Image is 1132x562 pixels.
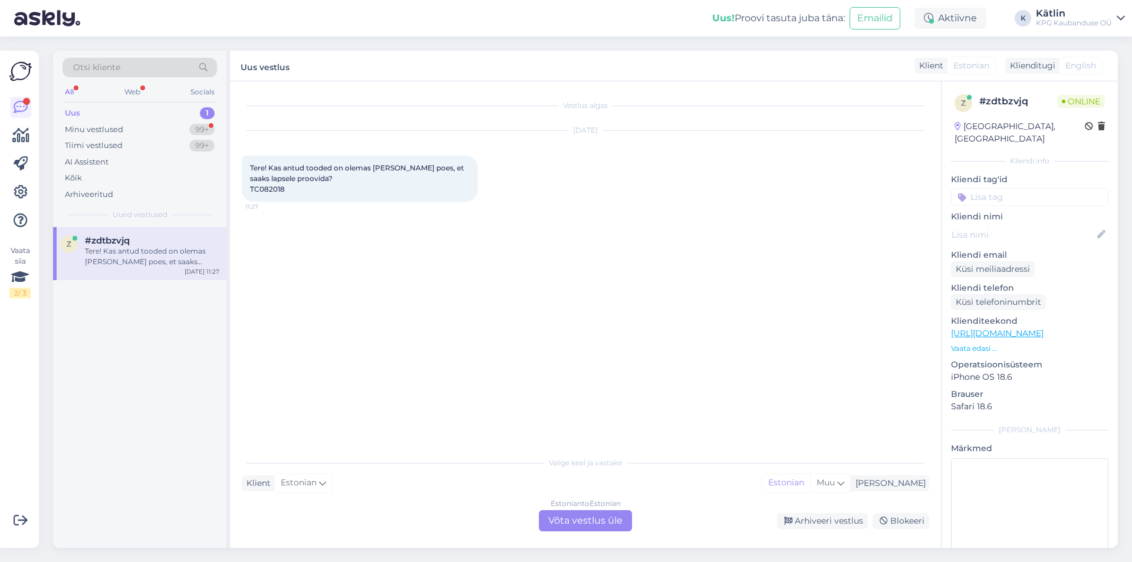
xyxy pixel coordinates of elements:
[955,120,1085,145] div: [GEOGRAPHIC_DATA], [GEOGRAPHIC_DATA]
[200,107,215,119] div: 1
[951,261,1035,277] div: Küsi meiliaadressi
[951,173,1108,186] p: Kliendi tag'id
[850,7,900,29] button: Emailid
[1036,9,1125,28] a: KätlinKPG Kaubanduse OÜ
[951,156,1108,166] div: Kliendi info
[951,328,1044,338] a: [URL][DOMAIN_NAME]
[762,474,810,492] div: Estonian
[952,228,1095,241] input: Lisa nimi
[245,202,289,211] span: 11:27
[1005,60,1055,72] div: Klienditugi
[1036,9,1112,18] div: Kätlin
[242,458,929,468] div: Valige keel ja vastake
[951,249,1108,261] p: Kliendi email
[85,246,219,267] div: Tere! Kas antud tooded on olemas [PERSON_NAME] poes, et saaks lapsele proovida? TC082018
[951,425,1108,435] div: [PERSON_NAME]
[951,343,1108,354] p: Vaata edasi ...
[551,498,621,509] div: Estonian to Estonian
[979,94,1057,109] div: # zdtbzvjq
[873,513,929,529] div: Blokeeri
[712,12,735,24] b: Uus!
[67,239,71,248] span: z
[777,513,868,529] div: Arhiveeri vestlus
[250,163,466,193] span: Tere! Kas antud tooded on olemas [PERSON_NAME] poes, et saaks lapsele proovida? TC082018
[242,100,929,111] div: Vestlus algas
[951,371,1108,383] p: iPhone OS 18.6
[185,267,219,276] div: [DATE] 11:27
[951,294,1046,310] div: Küsi telefoninumbrit
[62,84,76,100] div: All
[65,107,80,119] div: Uus
[188,84,217,100] div: Socials
[951,188,1108,206] input: Lisa tag
[122,84,143,100] div: Web
[1036,18,1112,28] div: KPG Kaubanduse OÜ
[241,58,289,74] label: Uus vestlus
[65,124,123,136] div: Minu vestlused
[85,235,130,246] span: #zdtbzvjq
[851,477,926,489] div: [PERSON_NAME]
[189,124,215,136] div: 99+
[951,282,1108,294] p: Kliendi telefon
[951,315,1108,327] p: Klienditeekond
[9,288,31,298] div: 2 / 3
[951,400,1108,413] p: Safari 18.6
[953,60,989,72] span: Estonian
[1065,60,1096,72] span: English
[914,60,943,72] div: Klient
[242,125,929,136] div: [DATE]
[539,510,632,531] div: Võta vestlus üle
[242,477,271,489] div: Klient
[65,140,123,152] div: Tiimi vestlused
[113,209,167,220] span: Uued vestlused
[817,477,835,488] span: Muu
[1015,10,1031,27] div: K
[9,60,32,83] img: Askly Logo
[951,442,1108,455] p: Märkmed
[961,98,966,107] span: z
[65,172,82,184] div: Kõik
[9,245,31,298] div: Vaata siia
[65,189,113,201] div: Arhiveeritud
[951,211,1108,223] p: Kliendi nimi
[189,140,215,152] div: 99+
[65,156,108,168] div: AI Assistent
[951,359,1108,371] p: Operatsioonisüsteem
[951,388,1108,400] p: Brauser
[73,61,120,74] span: Otsi kliente
[914,8,986,29] div: Aktiivne
[281,476,317,489] span: Estonian
[1057,95,1105,108] span: Online
[712,11,845,25] div: Proovi tasuta juba täna:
